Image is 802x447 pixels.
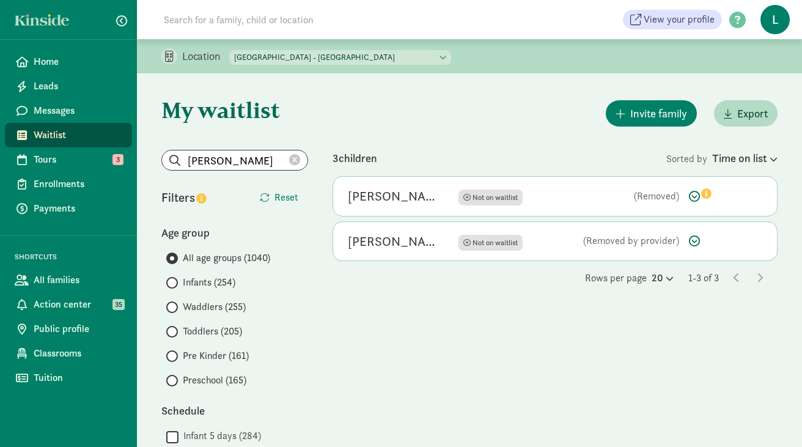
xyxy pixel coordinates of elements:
span: Action center [34,297,122,312]
div: Sorted by [666,150,778,166]
button: Export [714,100,778,127]
p: Location [182,49,229,64]
span: Waitlist [34,128,122,142]
h1: My waitlist [161,98,308,122]
div: Keegan Subramanian [348,232,439,251]
div: Kieran Subramanian [348,187,439,206]
a: Tuition [5,366,132,390]
div: Rows per page 1-3 of 3 [333,271,778,286]
span: Leads [34,79,122,94]
span: Not on waitlist [473,238,518,248]
div: (Removed by provider) [532,234,679,248]
a: Action center 35 [5,292,132,317]
a: All families [5,268,132,292]
input: Search for a family, child or location [156,7,499,32]
div: Filters [161,188,235,207]
a: Enrollments [5,172,132,196]
span: 35 [112,299,125,310]
span: Tours [34,152,122,167]
span: All age groups (1040) [183,251,270,265]
div: Age group [161,224,308,241]
span: Waddlers (255) [183,300,246,314]
span: View your profile [644,12,715,27]
span: All families [34,273,122,287]
button: Invite family [606,100,697,127]
span: Infants (254) [183,275,235,290]
span: Payments [34,201,122,216]
div: Schedule [161,402,308,419]
span: Enrollments [34,177,122,191]
span: Messages [34,103,122,118]
div: 20 [652,271,674,286]
span: Tuition [34,371,122,385]
span: L [760,5,790,34]
a: View your profile [623,10,722,29]
a: Leads [5,74,132,98]
span: Classrooms [34,346,122,361]
a: Payments [5,196,132,221]
a: Classrooms [5,341,132,366]
a: Tours 3 [5,147,132,172]
div: (Removed) [532,189,679,204]
iframe: Chat Widget [741,388,802,447]
span: Preschool (165) [183,373,246,388]
input: Search list... [162,150,307,170]
span: Export [737,105,768,122]
label: Infant 5 days (284) [178,429,261,443]
span: Public profile [34,322,122,336]
span: Home [34,54,122,69]
span: 3 [112,154,123,165]
span: Not on waitlist [458,190,523,205]
span: Reset [274,190,298,205]
span: Invite family [630,105,687,122]
span: Toddlers (205) [183,324,242,339]
a: Messages [5,98,132,123]
span: Pre Kinder (161) [183,349,249,363]
span: Not on waitlist [473,193,518,202]
div: Time on list [712,150,778,166]
a: Waitlist [5,123,132,147]
button: Reset [250,185,308,210]
span: Not on waitlist [458,235,523,251]
a: Home [5,50,132,74]
div: 3 children [333,150,666,166]
a: Public profile [5,317,132,341]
